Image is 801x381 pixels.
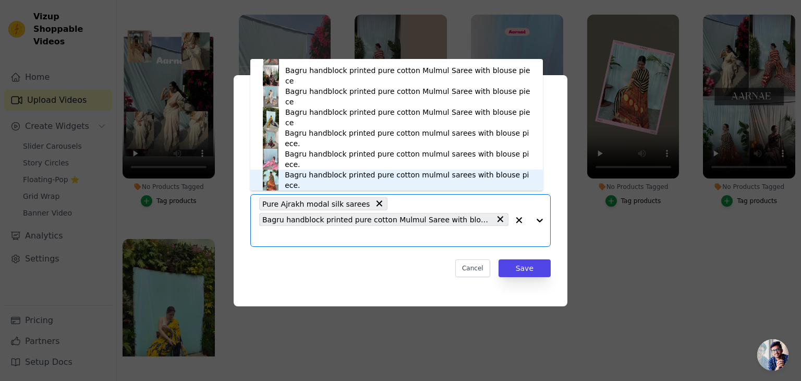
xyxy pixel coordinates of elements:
[499,259,551,277] button: Save
[261,107,281,128] img: product thumbnail
[261,128,281,149] img: product thumbnail
[262,213,491,225] span: Bagru handblock printed pure cotton Mulmul Saree with blouse piece
[262,198,370,210] span: Pure Ajrakh modal silk sarees
[285,86,532,107] div: Bagru handblock printed pure cotton Mulmul Saree with blouse piece
[261,170,281,190] img: product thumbnail
[285,170,532,190] div: Bagru handblock printed pure cotton mulmul sarees with blouse piece.
[455,259,490,277] button: Cancel
[757,339,788,371] div: Open chat
[285,65,532,86] div: Bagru handblock printed pure cotton Mulmul Saree with blouse piece
[261,86,281,107] img: product thumbnail
[285,107,532,128] div: Bagru handblock printed pure cotton Mulmul Saree with blouse piece
[285,149,532,170] div: Bagru handblock printed pure cotton mulmul sarees with blouse piece.
[285,128,532,149] div: Bagru handblock printed pure cotton mulmul sarees with blouse piece.
[261,149,281,170] img: product thumbnail
[261,65,281,86] img: product thumbnail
